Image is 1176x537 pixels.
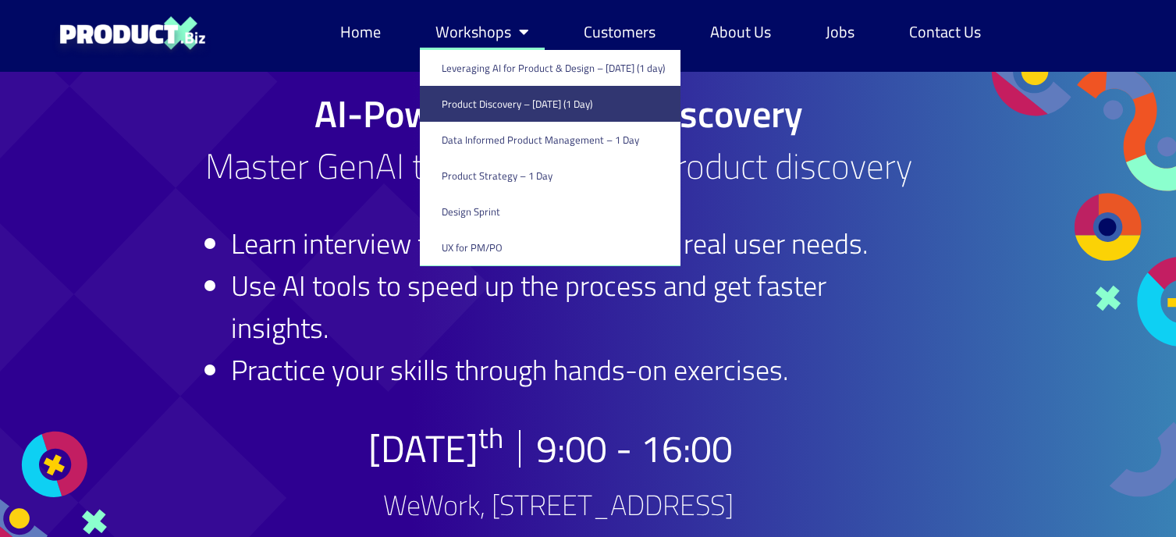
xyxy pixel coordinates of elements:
[420,14,545,50] a: Workshops
[231,265,918,349] li: Use AI tools to speed up the process and get faster insights.
[368,430,503,468] h2: [DATE]
[420,50,680,266] ul: Workshops
[325,14,396,50] a: Home
[478,416,503,459] sup: th
[894,14,997,50] a: Contact Us
[568,14,671,50] a: Customers
[810,14,870,50] a: Jobs
[231,349,918,391] li: Practice your skills through hands-on exercises.
[695,14,787,50] a: About Us
[383,491,734,519] h2: WeWork, [STREET_ADDRESS]
[325,14,997,50] nav: Menu
[536,430,733,468] h2: 9:00 - 16:00
[231,222,918,265] li: Learn interview techniques that reveal real user needs.
[420,50,680,86] a: Leveraging AI for Product & Design – [DATE] (1 day)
